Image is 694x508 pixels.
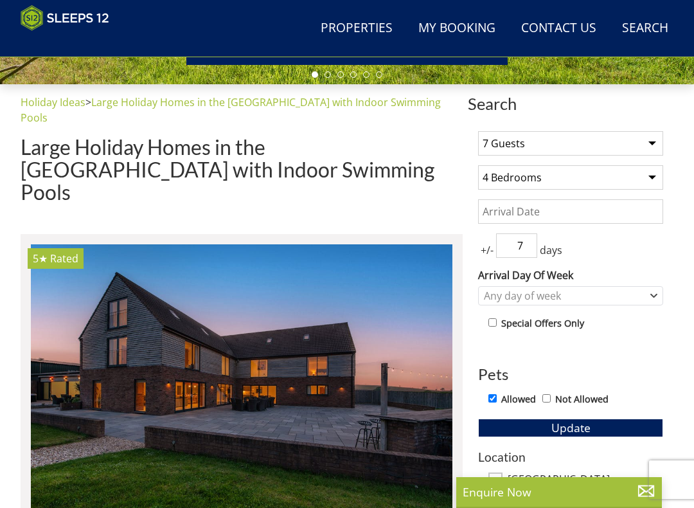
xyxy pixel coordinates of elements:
[508,473,663,487] label: [GEOGRAPHIC_DATA]
[537,242,565,258] span: days
[478,450,663,464] h3: Location
[555,392,609,406] label: Not Allowed
[413,14,501,43] a: My Booking
[516,14,601,43] a: Contact Us
[21,95,441,125] a: Large Holiday Homes in the [GEOGRAPHIC_DATA] with Indoor Swimming Pools
[478,366,663,383] h3: Pets
[617,14,673,43] a: Search
[21,136,463,204] h1: Large Holiday Homes in the [GEOGRAPHIC_DATA] with Indoor Swimming Pools
[478,286,663,305] div: Combobox
[316,14,398,43] a: Properties
[551,420,591,435] span: Update
[85,95,91,109] span: >
[33,251,48,266] span: The Granary has a 5 star rating under the Quality in Tourism Scheme
[478,199,663,224] input: Arrival Date
[50,251,78,266] span: Rated
[478,268,663,283] label: Arrival Day Of Week
[468,95,673,113] span: Search
[21,95,85,109] a: Holiday Ideas
[478,242,496,258] span: +/-
[478,419,663,437] button: Update
[501,316,584,331] label: Special Offers Only
[14,39,149,50] iframe: Customer reviews powered by Trustpilot
[21,5,109,31] img: Sleeps 12
[463,484,655,500] p: Enquire Now
[501,392,536,406] label: Allowed
[481,289,647,303] div: Any day of week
